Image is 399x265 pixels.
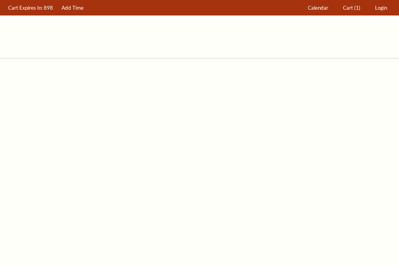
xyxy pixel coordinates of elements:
span: 898 [44,5,53,11]
span: (1) [354,5,360,11]
a: Cart (1) [339,0,364,15]
a: Add Time [58,0,87,15]
span: Login [375,5,387,11]
span: Calendar [308,5,328,11]
a: Calendar [304,0,332,15]
span: Cart [343,5,353,11]
span: Cart Expires In: [8,5,43,11]
a: Login [372,0,391,15]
